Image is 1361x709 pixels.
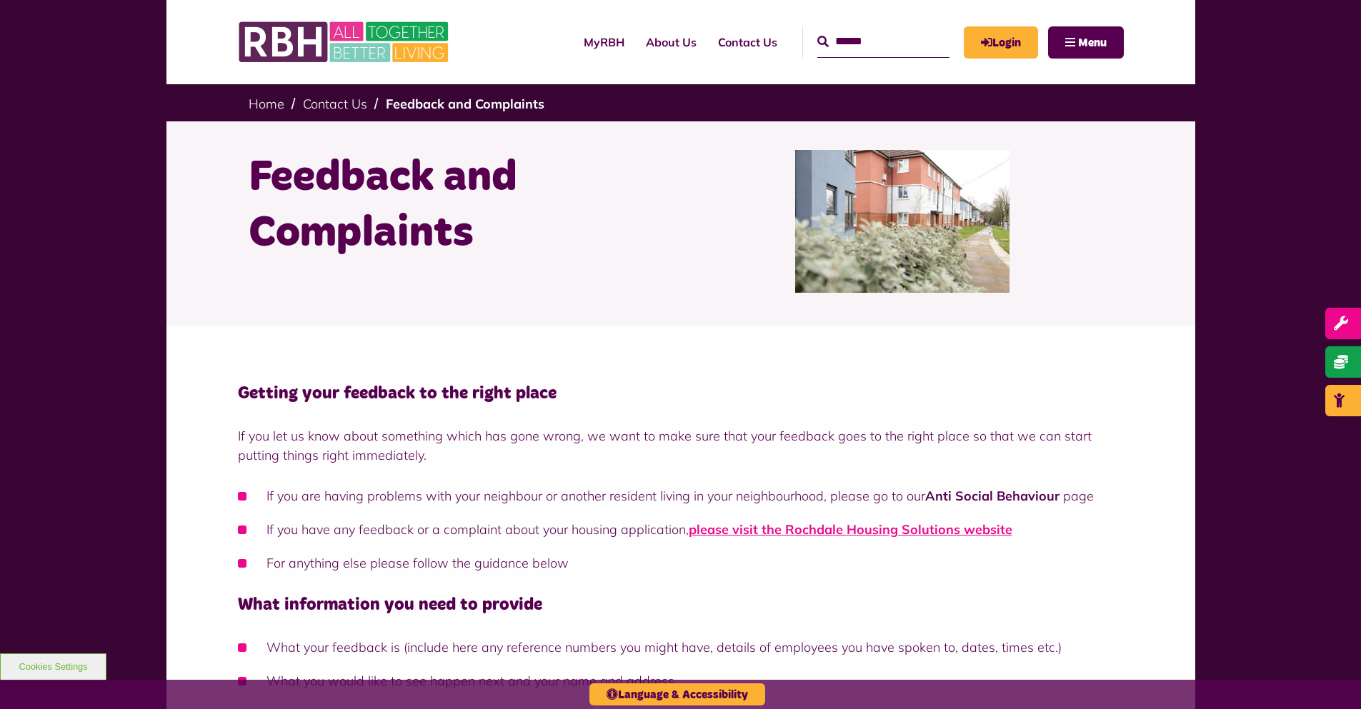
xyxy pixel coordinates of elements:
button: Navigation [1048,26,1124,59]
a: Contact Us [707,23,788,61]
li: If you have any feedback or a complaint about your housing application, [238,520,1124,539]
li: What you would like to see happen next and your name and address. [238,671,1124,690]
button: Language & Accessibility [589,683,765,705]
a: Home [249,96,284,112]
a: MyRBH [964,26,1038,59]
a: Anti Social Behaviour [925,488,1060,504]
p: If you let us know about something which has gone wrong, we want to make sure that your feedback ... [238,426,1124,465]
a: MyRBH [573,23,635,61]
h4: Getting your feedback to the right place [238,383,1124,405]
a: please visit the Rochdale Housing Solutions website [689,521,1012,538]
img: RBH [238,14,452,70]
a: Contact Us [303,96,367,112]
a: Feedback and Complaints [386,96,544,112]
li: If you are having problems with your neighbour or another resident living in your neighbourhood, ... [238,486,1124,506]
iframe: Netcall Web Assistant for live chat [1297,645,1361,709]
span: Menu [1078,37,1107,49]
h1: Feedback and Complaints [249,150,670,261]
img: SAZMEDIA RBH 22FEB24 97 [795,150,1009,293]
h4: What information you need to provide [238,594,1124,616]
li: What your feedback is (include here any reference numbers you might have, details of employees yo... [238,638,1124,657]
li: For anything else please follow the guidance below [238,553,1124,573]
a: About Us [635,23,707,61]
